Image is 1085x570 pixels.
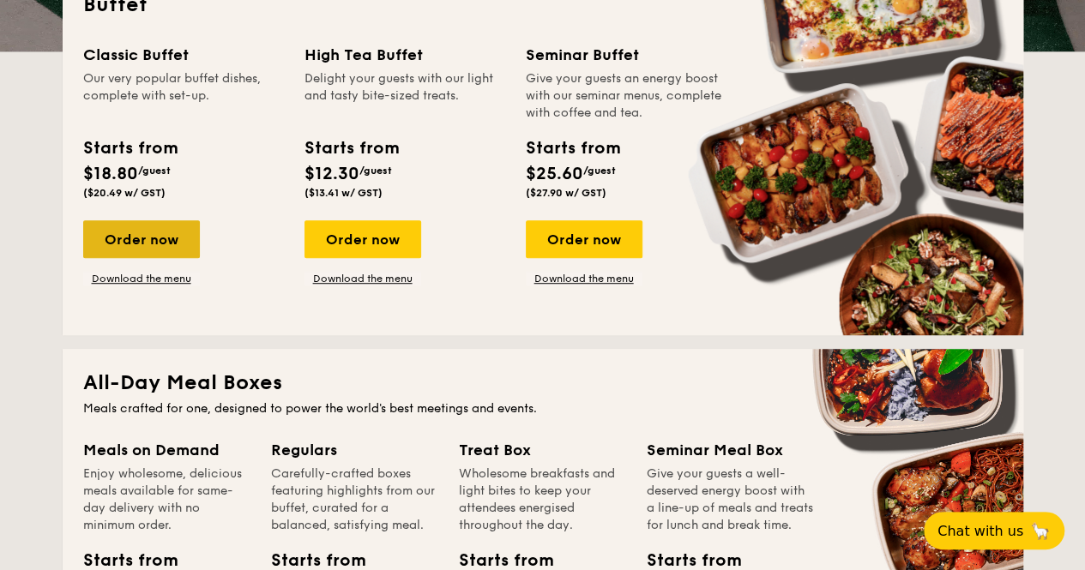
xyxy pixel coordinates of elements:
[83,465,250,534] div: Enjoy wholesome, delicious meals available for same-day delivery with no minimum order.
[526,70,726,122] div: Give your guests an energy boost with our seminar menus, complete with coffee and tea.
[583,165,616,177] span: /guest
[83,135,177,161] div: Starts from
[1030,521,1051,541] span: 🦙
[359,165,392,177] span: /guest
[304,70,505,122] div: Delight your guests with our light and tasty bite-sized treats.
[83,43,284,67] div: Classic Buffet
[526,272,642,285] a: Download the menu
[83,164,138,184] span: $18.80
[937,523,1023,539] span: Chat with us
[459,465,626,534] div: Wholesome breakfasts and light bites to keep your attendees energised throughout the day.
[459,438,626,462] div: Treat Box
[304,43,505,67] div: High Tea Buffet
[304,187,383,199] span: ($13.41 w/ GST)
[647,465,814,534] div: Give your guests a well-deserved energy boost with a line-up of meals and treats for lunch and br...
[304,220,421,258] div: Order now
[526,187,606,199] span: ($27.90 w/ GST)
[83,272,200,285] a: Download the menu
[83,187,166,199] span: ($20.49 w/ GST)
[304,164,359,184] span: $12.30
[647,438,814,462] div: Seminar Meal Box
[83,220,200,258] div: Order now
[304,135,398,161] div: Starts from
[526,43,726,67] div: Seminar Buffet
[83,70,284,122] div: Our very popular buffet dishes, complete with set-up.
[304,272,421,285] a: Download the menu
[83,369,1003,397] h2: All-Day Meal Boxes
[924,512,1064,549] button: Chat with us🦙
[271,465,438,534] div: Carefully-crafted boxes featuring highlights from our buffet, curated for a balanced, satisfying ...
[526,164,583,184] span: $25.60
[138,165,171,177] span: /guest
[271,438,438,462] div: Regulars
[83,400,1003,417] div: Meals crafted for one, designed to power the world's best meetings and events.
[526,220,642,258] div: Order now
[83,438,250,462] div: Meals on Demand
[526,135,619,161] div: Starts from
